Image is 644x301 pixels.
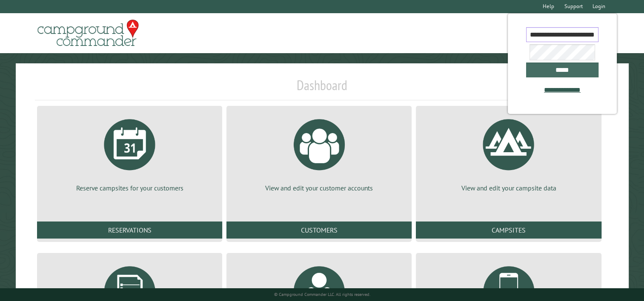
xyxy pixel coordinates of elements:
a: View and edit your customer accounts [237,113,401,193]
a: Campsites [416,221,601,239]
img: Campground Commander [35,17,141,50]
p: View and edit your customer accounts [237,183,401,193]
p: Reserve campsites for your customers [47,183,212,193]
a: Customers [226,221,412,239]
small: © Campground Commander LLC. All rights reserved. [274,292,370,297]
a: Reservations [37,221,222,239]
p: View and edit your campsite data [426,183,591,193]
a: Reserve campsites for your customers [47,113,212,193]
a: View and edit your campsite data [426,113,591,193]
h1: Dashboard [35,77,609,100]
